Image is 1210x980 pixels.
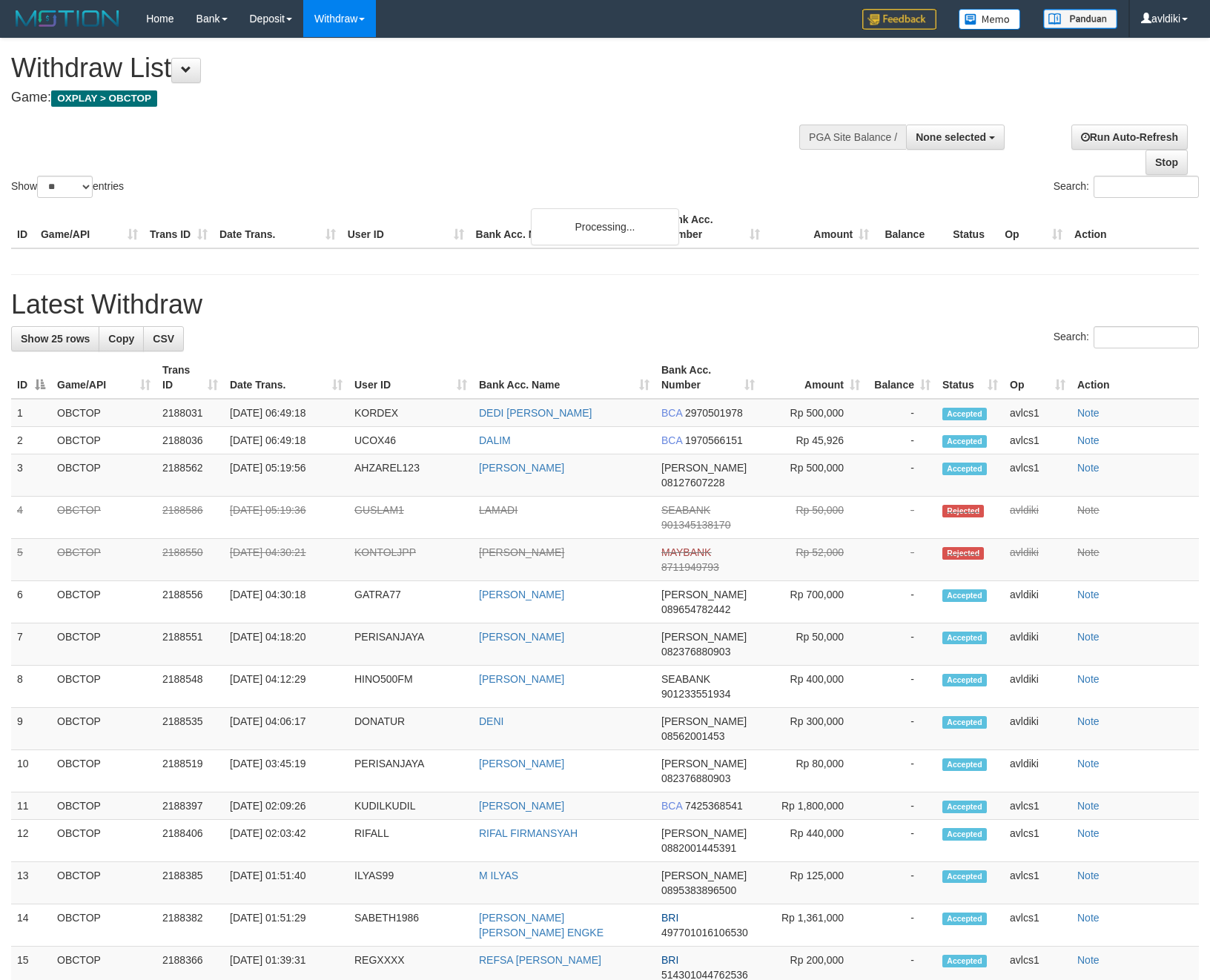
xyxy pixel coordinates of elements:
[942,632,987,644] span: Accepted
[479,462,564,474] a: [PERSON_NAME]
[866,454,936,497] td: -
[108,333,134,345] span: Copy
[348,708,473,750] td: DONATUR
[348,623,473,666] td: PERISANJAYA
[479,434,511,446] a: DALIM
[11,176,124,198] label: Show entries
[11,862,51,904] td: 13
[156,666,224,708] td: 2188548
[214,206,342,248] th: Date Trans.
[1077,870,1100,881] a: Note
[156,623,224,666] td: 2188551
[761,862,866,904] td: Rp 125,000
[224,708,348,750] td: [DATE] 04:06:17
[942,870,987,883] span: Accepted
[866,623,936,666] td: -
[1004,666,1071,708] td: avldiki
[1004,581,1071,623] td: avldiki
[685,434,743,446] span: Copy 1970566151 to clipboard
[1077,407,1100,419] a: Note
[51,427,156,454] td: OBCTOP
[11,53,792,83] h1: Withdraw List
[1077,912,1100,924] a: Note
[479,504,518,516] a: LAMADI
[916,131,986,143] span: None selected
[661,646,730,658] span: Copy 082376880903 to clipboard
[156,904,224,947] td: 2188382
[942,435,987,448] span: Accepted
[761,666,866,708] td: Rp 400,000
[761,708,866,750] td: Rp 300,000
[348,820,473,862] td: RIFALL
[866,862,936,904] td: -
[479,546,564,558] a: [PERSON_NAME]
[761,427,866,454] td: Rp 45,926
[661,673,710,685] span: SEABANK
[1004,497,1071,539] td: avldiki
[761,623,866,666] td: Rp 50,000
[479,827,578,839] a: RIFAL FIRMANSYAH
[156,497,224,539] td: 2188586
[661,407,682,419] span: BCA
[479,673,564,685] a: [PERSON_NAME]
[11,708,51,750] td: 9
[866,904,936,947] td: -
[942,758,987,771] span: Accepted
[11,454,51,497] td: 3
[348,427,473,454] td: UCOX46
[661,561,719,573] span: Copy 8711949793 to clipboard
[655,357,761,399] th: Bank Acc. Number: activate to sort column ascending
[761,904,866,947] td: Rp 1,361,000
[761,581,866,623] td: Rp 700,000
[224,623,348,666] td: [DATE] 04:18:20
[1043,9,1117,29] img: panduan.png
[156,708,224,750] td: 2188535
[1094,326,1199,348] input: Search:
[348,750,473,792] td: PERISANJAYA
[661,954,678,966] span: BRI
[479,589,564,600] a: [PERSON_NAME]
[348,454,473,497] td: AHZAREL123
[685,407,743,419] span: Copy 2970501978 to clipboard
[761,399,866,427] td: Rp 500,000
[661,477,725,489] span: Copy 08127607228 to clipboard
[51,666,156,708] td: OBCTOP
[470,206,658,248] th: Bank Acc. Name
[661,688,730,700] span: Copy 901233551934 to clipboard
[761,792,866,820] td: Rp 1,800,000
[761,357,866,399] th: Amount: activate to sort column ascending
[11,666,51,708] td: 8
[479,954,601,966] a: REFSA [PERSON_NAME]
[224,750,348,792] td: [DATE] 03:45:19
[156,357,224,399] th: Trans ID: activate to sort column ascending
[224,454,348,497] td: [DATE] 05:19:56
[661,504,710,516] span: SEABANK
[866,399,936,427] td: -
[51,820,156,862] td: OBCTOP
[942,547,984,560] span: Rejected
[942,463,987,475] span: Accepted
[1004,427,1071,454] td: avlcs1
[766,206,875,248] th: Amount
[942,674,987,686] span: Accepted
[156,581,224,623] td: 2188556
[866,539,936,581] td: -
[661,912,678,924] span: BRI
[866,581,936,623] td: -
[144,206,214,248] th: Trans ID
[51,708,156,750] td: OBCTOP
[942,589,987,602] span: Accepted
[866,792,936,820] td: -
[942,913,987,925] span: Accepted
[21,333,90,345] span: Show 25 rows
[1004,820,1071,862] td: avlcs1
[661,870,747,881] span: [PERSON_NAME]
[661,462,747,474] span: [PERSON_NAME]
[51,623,156,666] td: OBCTOP
[942,955,987,967] span: Accepted
[156,820,224,862] td: 2188406
[11,206,35,248] th: ID
[959,9,1021,30] img: Button%20Memo.svg
[866,666,936,708] td: -
[11,326,99,351] a: Show 25 rows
